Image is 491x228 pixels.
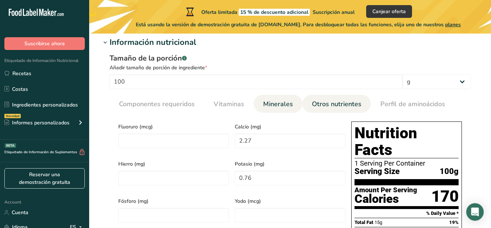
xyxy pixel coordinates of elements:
[355,187,417,194] div: Amount Per Serving
[445,21,461,28] span: planes
[235,123,345,131] span: Calcio (mg)
[110,64,471,72] div: Añadir tamaño de porción de ingrediente
[136,21,461,28] span: Está usando la versión de demostración gratuita de [DOMAIN_NAME]. Para desbloquear todas las func...
[118,160,229,168] span: Hierro (mg)
[431,187,459,206] div: 170
[4,37,85,50] button: Suscribirse ahora
[449,220,459,225] span: 19%
[185,7,355,16] div: Oferta limitada
[110,36,196,49] div: Información nutricional
[440,167,459,176] span: 100g
[313,9,355,16] span: Suscripción anual
[263,99,293,109] span: Minerales
[235,197,345,205] span: Yodo (mcg)
[372,8,406,15] span: Canjear oferta
[4,168,85,189] a: Reservar una demostración gratuita
[118,197,229,205] span: Fósforo (mg)
[110,74,403,89] input: Escribe aquí el tamaño de la porción
[239,9,310,16] span: 15 % de descuento adicional
[355,125,459,158] h1: Nutrition Facts
[4,114,21,118] div: Novedad
[312,99,361,109] span: Otros nutrientes
[355,167,400,176] span: Serving Size
[466,203,484,221] div: Open Intercom Messenger
[118,123,229,131] span: Fluoruro (mcg)
[4,119,70,127] div: Informes personalizados
[119,99,195,109] span: Componentes requeridos
[355,220,373,225] span: Total Fat
[366,5,412,18] button: Canjear oferta
[380,99,445,109] span: Perfil de aminoácidos
[214,99,244,109] span: Vitaminas
[235,160,345,168] span: Potasio (mg)
[355,209,459,218] section: % Daily Value *
[24,40,65,47] span: Suscribirse ahora
[355,194,417,204] div: Calories
[355,160,459,167] div: 1 Serving Per Container
[375,220,382,225] span: 15g
[110,53,471,64] div: Tamaño de la porción
[5,143,16,148] div: BETA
